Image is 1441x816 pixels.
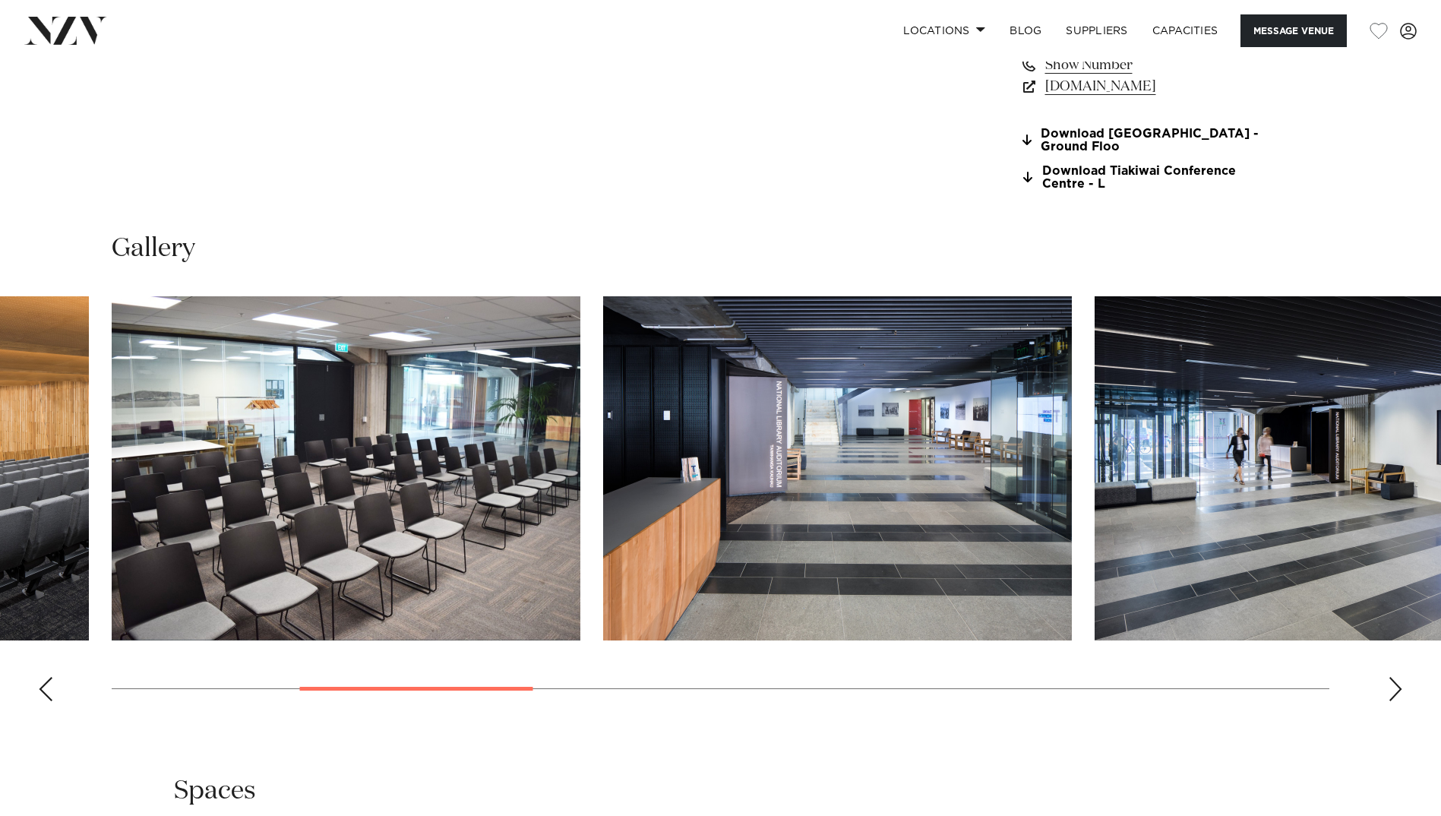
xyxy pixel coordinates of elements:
[1240,14,1347,47] button: Message Venue
[1140,14,1231,47] a: Capacities
[112,232,195,266] h2: Gallery
[997,14,1054,47] a: BLOG
[24,17,107,44] img: nzv-logo.png
[1054,14,1139,47] a: SUPPLIERS
[112,296,580,640] swiper-slide: 3 / 13
[891,14,997,47] a: Locations
[1020,128,1268,153] a: Download [GEOGRAPHIC_DATA] - Ground Floo
[1020,165,1268,191] a: Download Tiakiwai Conference Centre - L
[174,774,256,808] h2: Spaces
[1020,76,1268,97] a: [DOMAIN_NAME]
[1020,55,1268,76] a: Show Number
[603,296,1072,640] swiper-slide: 4 / 13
